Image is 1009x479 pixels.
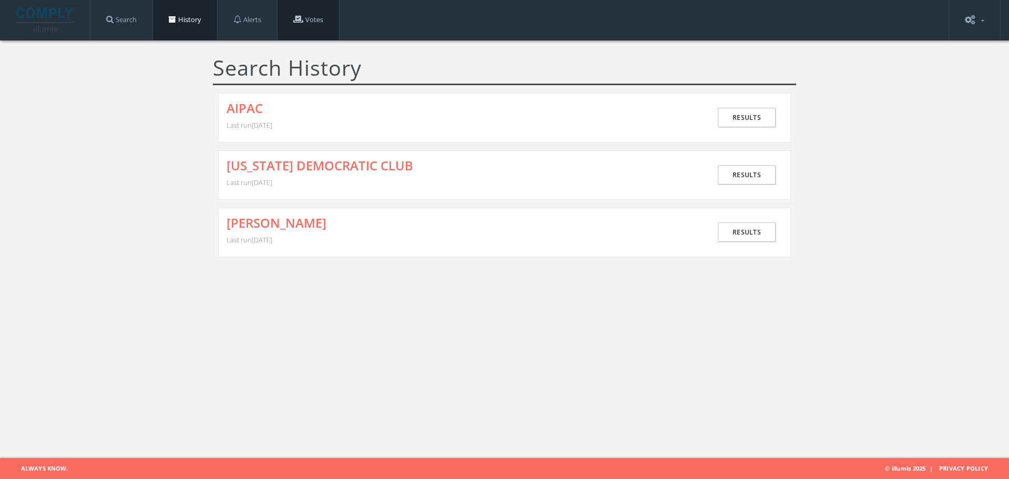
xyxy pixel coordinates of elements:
[226,101,263,115] a: AIPAC
[213,56,796,85] h1: Search History
[8,458,68,479] span: Always Know.
[226,178,272,187] span: Last run [DATE]
[718,222,776,242] a: Results
[226,216,326,230] a: [PERSON_NAME]
[226,235,272,244] span: Last run [DATE]
[939,464,988,472] a: Privacy Policy
[925,464,937,472] span: |
[885,458,1001,479] span: © illumis 2025
[226,159,413,172] a: [US_STATE] DEMOCRATIC CLUB
[718,165,776,185] a: Results
[226,120,272,130] span: Last run [DATE]
[16,8,75,32] img: illumis
[718,108,776,127] a: Results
